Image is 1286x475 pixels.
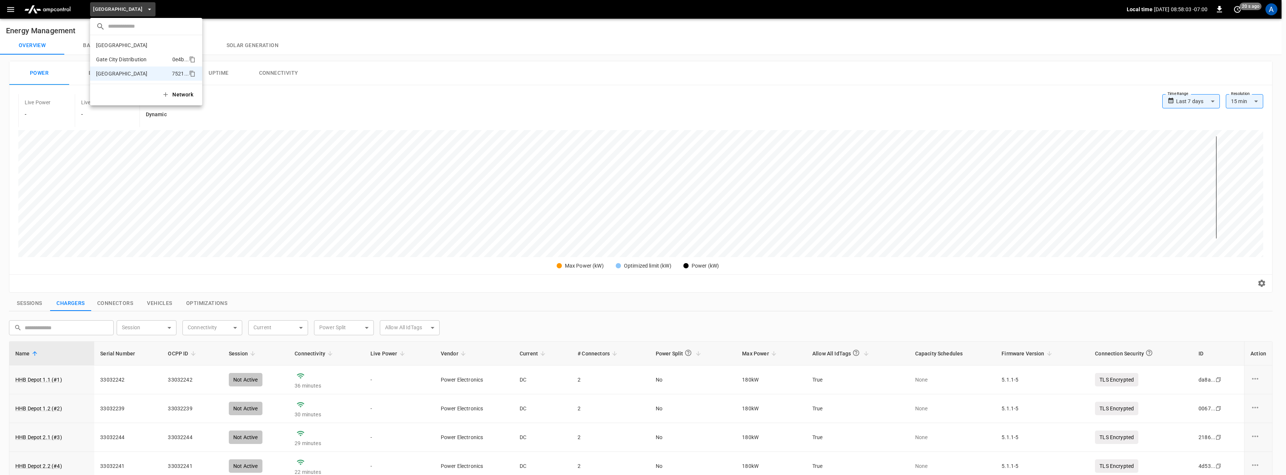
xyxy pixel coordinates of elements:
div: copy [188,55,197,64]
p: Gate City Distribution [96,56,169,63]
p: [GEOGRAPHIC_DATA] [96,41,169,49]
div: copy [188,69,197,78]
p: [GEOGRAPHIC_DATA] [96,70,169,77]
button: Network [157,87,199,102]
